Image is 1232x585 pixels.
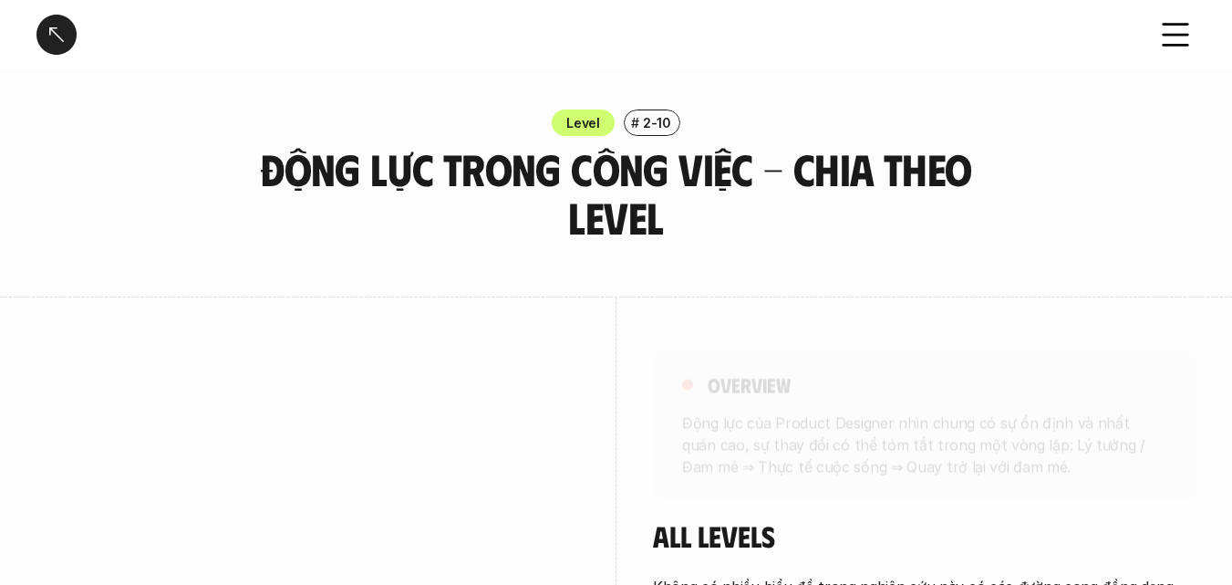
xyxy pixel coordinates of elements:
[229,145,1004,242] h3: Động lực trong công việc - Chia theo Level
[653,518,1196,553] h4: All levels
[643,113,671,132] p: 2-10
[631,116,639,130] h6: #
[708,371,791,397] h5: overview
[566,113,600,132] p: Level
[682,412,1166,477] p: Động lực của Product Designer nhìn chung có sự ổn định và nhất quán cao, sự thay đổi có thể tóm t...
